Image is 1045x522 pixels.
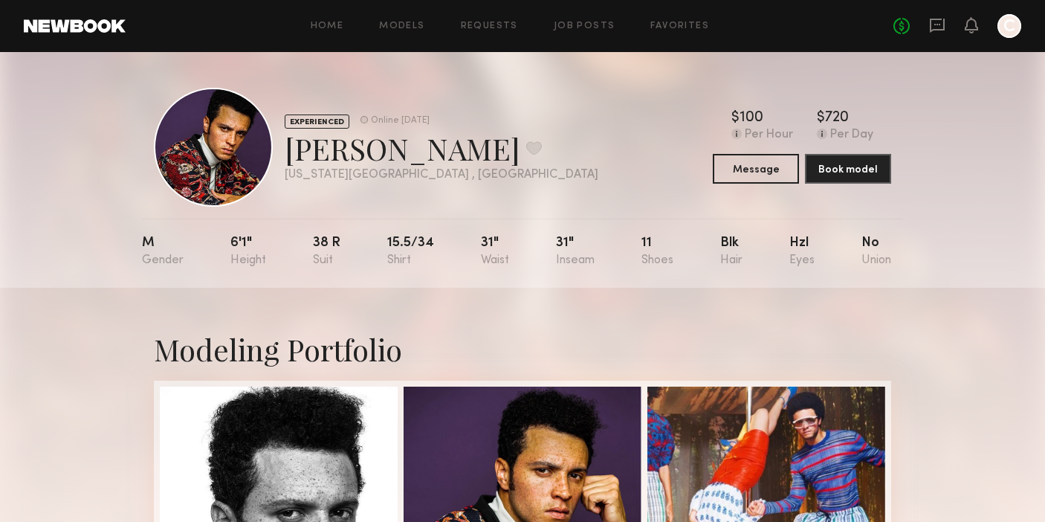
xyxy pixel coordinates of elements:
[720,236,742,267] div: Blk
[825,111,849,126] div: 720
[817,111,825,126] div: $
[861,236,891,267] div: No
[371,116,430,126] div: Online [DATE]
[997,14,1021,38] a: C
[805,154,891,184] button: Book model
[830,129,873,142] div: Per Day
[285,115,349,129] div: EXPERIENCED
[154,329,891,369] div: Modeling Portfolio
[745,129,793,142] div: Per Hour
[713,154,799,184] button: Message
[313,236,340,267] div: 38 r
[650,22,709,31] a: Favorites
[641,236,673,267] div: 11
[556,236,595,267] div: 31"
[142,236,184,267] div: M
[387,236,434,267] div: 15.5/34
[230,236,266,267] div: 6'1"
[554,22,615,31] a: Job Posts
[789,236,815,267] div: Hzl
[311,22,344,31] a: Home
[285,129,598,168] div: [PERSON_NAME]
[285,169,598,181] div: [US_STATE][GEOGRAPHIC_DATA] , [GEOGRAPHIC_DATA]
[731,111,740,126] div: $
[481,236,509,267] div: 31"
[461,22,518,31] a: Requests
[740,111,763,126] div: 100
[379,22,424,31] a: Models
